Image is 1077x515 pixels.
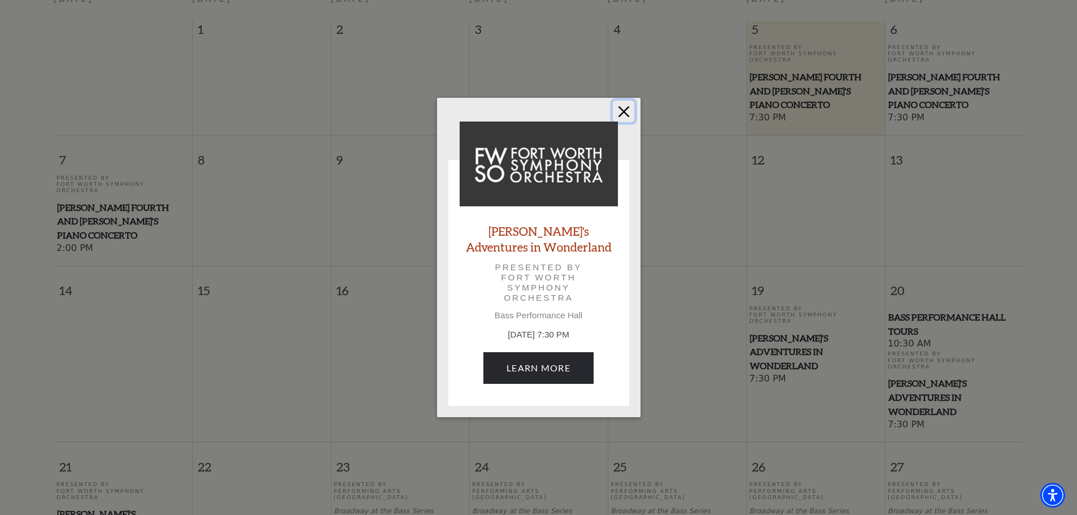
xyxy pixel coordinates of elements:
[475,262,602,304] p: Presented by Fort Worth Symphony Orchestra
[460,328,618,341] p: [DATE] 7:30 PM
[460,223,618,254] a: [PERSON_NAME]'s Adventures in Wonderland
[483,352,594,384] a: September 19, 7:30 PM Learn More
[613,101,634,122] button: Close
[460,310,618,321] p: Bass Performance Hall
[460,122,618,206] img: Alice's Adventures in Wonderland
[1040,483,1065,508] div: Accessibility Menu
